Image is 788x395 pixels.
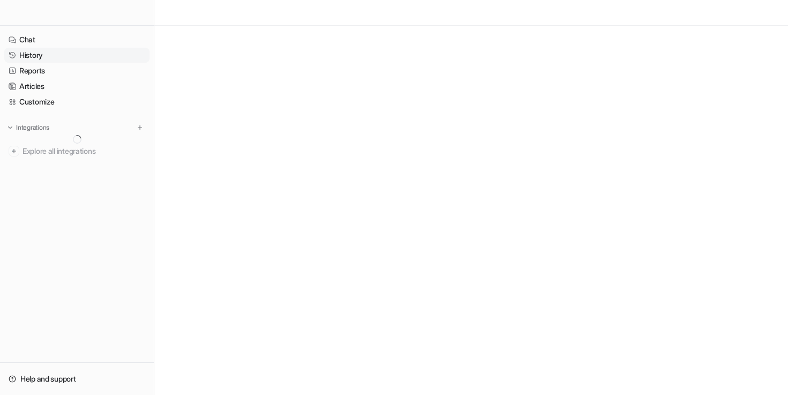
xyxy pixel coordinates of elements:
a: History [4,48,150,63]
a: Customize [4,94,150,109]
a: Help and support [4,371,150,386]
a: Explore all integrations [4,144,150,159]
a: Articles [4,79,150,94]
span: Explore all integrations [23,143,145,160]
a: Chat [4,32,150,47]
button: Integrations [4,122,53,133]
img: expand menu [6,124,14,131]
p: Integrations [16,123,49,132]
img: explore all integrations [9,146,19,156]
img: menu_add.svg [136,124,144,131]
a: Reports [4,63,150,78]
